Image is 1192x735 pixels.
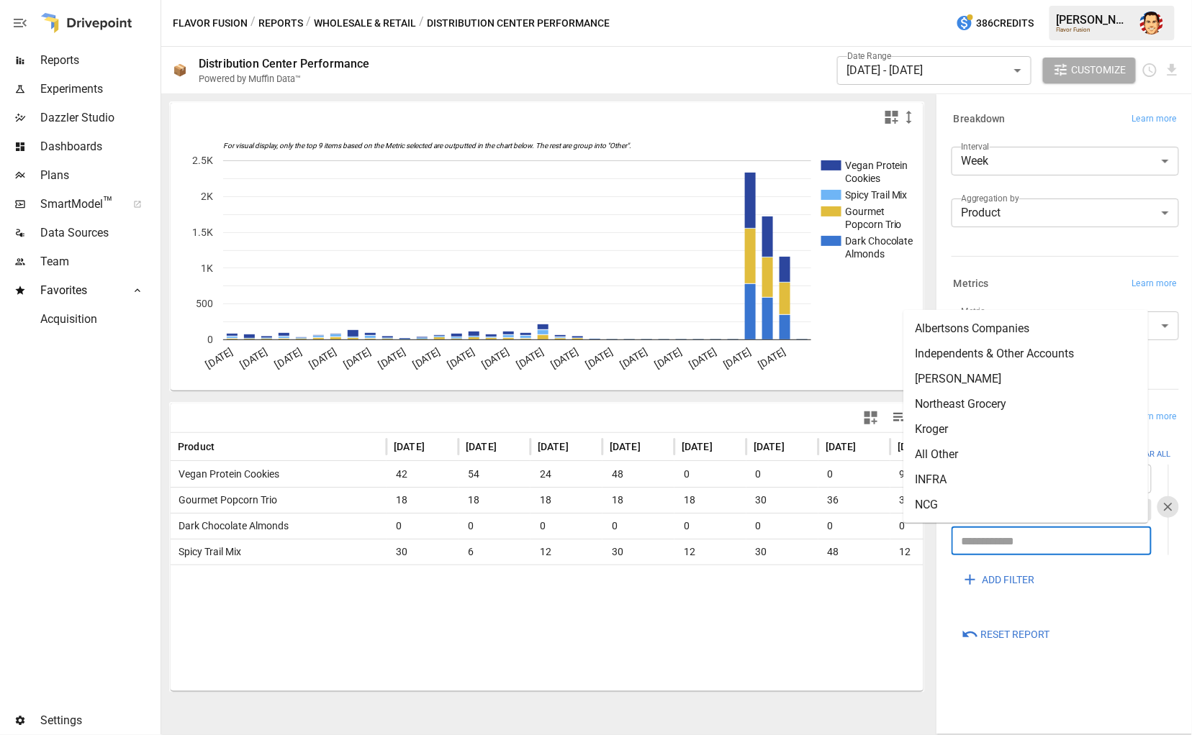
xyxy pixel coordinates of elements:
text: 1.5K [192,227,213,238]
text: [DATE] [653,346,685,370]
img: Austin Gardner-Smith [1140,12,1163,35]
button: Reset Report [952,621,1060,647]
text: Gourmet [845,206,885,217]
span: Dark Chocolate Almonds [173,520,289,531]
text: 500 [196,298,213,310]
div: Week [952,147,1179,175]
div: / [306,14,311,32]
span: 0 [826,513,883,539]
span: 24 [538,462,595,487]
span: [DATE] [826,439,857,454]
span: SmartModel [40,196,117,213]
text: Spicy Trail Mix [845,189,908,201]
span: 48 [826,539,883,565]
span: Learn more [1132,410,1177,424]
text: [DATE] [446,346,477,370]
text: Almonds [845,248,885,260]
span: Experiments [40,81,158,98]
span: 30 [610,539,667,565]
span: 18 [538,488,595,513]
span: Learn more [1132,112,1177,127]
span: 0 [754,462,811,487]
text: Dark Chocolate [845,235,913,247]
span: 18 [394,488,451,513]
span: 0 [826,462,883,487]
text: 2K [201,191,213,202]
div: Flavor Fusion [1057,27,1132,33]
span: 0 [754,513,811,539]
svg: A chart. [171,132,925,391]
span: 48 [610,462,667,487]
span: 30 [754,488,811,513]
text: [DATE] [515,346,546,370]
button: Customize [1043,58,1137,83]
span: Customize [1071,61,1126,79]
text: [DATE] [618,346,650,370]
div: 📦 [173,63,187,77]
span: 6 [466,539,523,565]
label: Aggregation by [962,192,1019,204]
span: 30 [754,539,811,565]
span: 12 [898,539,955,565]
text: [DATE] [238,346,270,370]
li: NCG [903,492,1148,517]
span: [DATE] [610,439,641,454]
text: Cookies [845,173,880,184]
h6: Breakdown [954,111,1006,127]
button: Wholesale & Retail [314,14,416,32]
span: [DATE] [466,439,497,454]
span: 12 [538,539,595,565]
li: Independents & Other Accounts [903,341,1148,366]
span: Data Sources [40,224,158,242]
button: Sort [498,437,518,457]
text: [DATE] [480,346,512,370]
span: Team [40,253,158,270]
span: 30 [394,539,451,565]
button: Flavor Fusion [173,14,248,32]
span: 36 [826,488,883,513]
span: ADD FILTER [983,571,1035,589]
li: Albertsons Companies [903,316,1148,341]
span: [DATE] [394,439,425,454]
span: 386 Credits [977,14,1034,32]
span: 18 [682,488,739,513]
span: 0 [466,513,523,539]
span: 42 [394,462,451,487]
h6: Metrics [954,276,989,292]
text: For visual display, only the top 9 items based on the Metric selected are outputted in the chart ... [223,142,631,151]
div: [DATE] - [DATE] [837,56,1031,85]
button: Sort [786,437,806,457]
span: 12 [682,539,739,565]
text: [DATE] [757,346,788,370]
span: 0 [610,513,667,539]
button: Schedule report [1142,62,1158,78]
span: Learn more [1132,277,1177,291]
li: All Other [903,442,1148,467]
span: [DATE] [754,439,785,454]
span: 30 [898,488,955,513]
span: Acquisition [40,311,158,328]
div: Product [952,198,1179,227]
text: 0 [207,334,213,345]
li: Kroger [903,416,1148,442]
li: [PERSON_NAME] [903,366,1148,391]
text: [DATE] [273,346,304,370]
div: [PERSON_NAME] [1057,13,1132,27]
span: Gourmet Popcorn Trio [173,494,277,506]
text: [DATE] [411,346,443,370]
button: 386Credits [950,10,1040,37]
span: 96 [898,462,955,487]
text: Vegan Protein [845,160,908,171]
label: Interval [962,140,990,152]
span: [DATE] [898,439,929,454]
button: Manage Columns [885,402,918,434]
span: Favorites [40,282,117,299]
text: [DATE] [376,346,408,370]
button: Sort [714,437,734,457]
button: Sort [570,437,590,457]
text: [DATE] [722,346,754,370]
button: Sort [642,437,662,457]
li: INFRA [903,467,1148,492]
